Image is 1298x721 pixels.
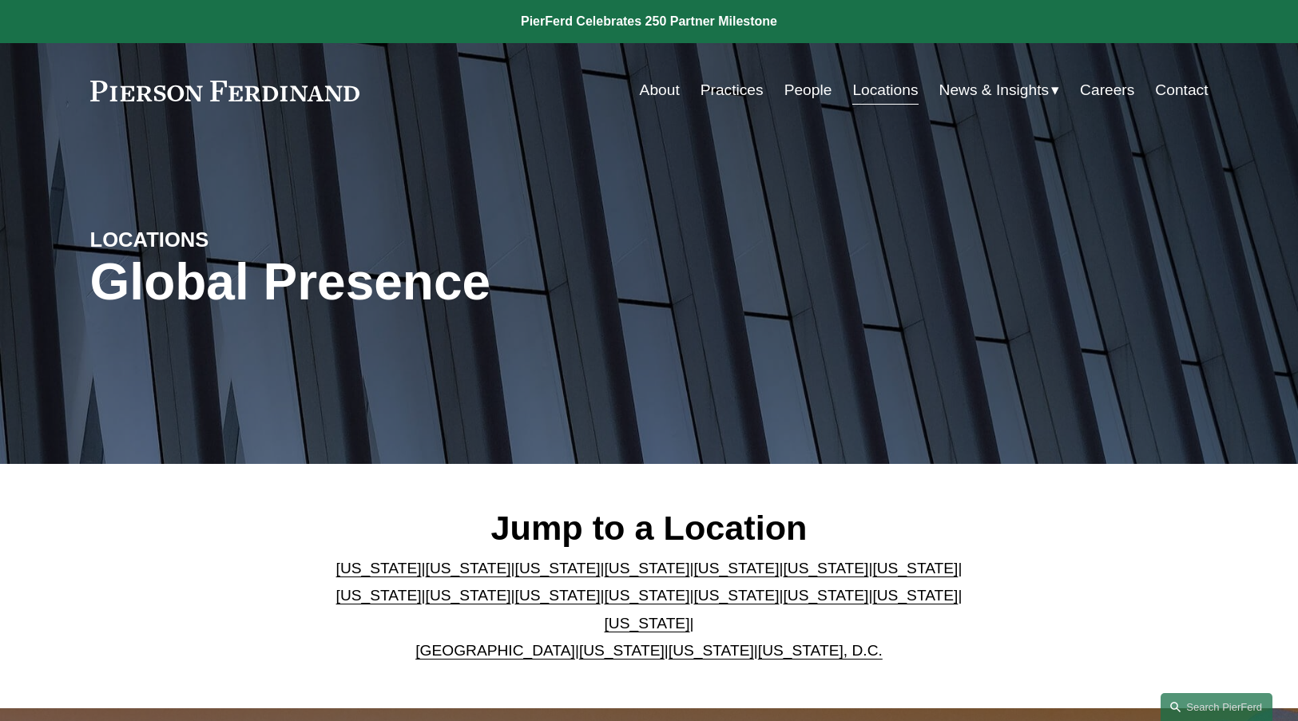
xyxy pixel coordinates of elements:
a: [GEOGRAPHIC_DATA] [415,642,575,659]
a: Practices [701,75,764,105]
a: folder dropdown [939,75,1060,105]
a: Contact [1155,75,1208,105]
a: [US_STATE] [605,560,690,576]
h1: Global Presence [90,253,836,311]
a: [US_STATE] [336,560,422,576]
a: [US_STATE] [669,642,754,659]
a: Search this site [1161,693,1272,721]
a: Careers [1080,75,1134,105]
a: [US_STATE] [515,560,601,576]
a: [US_STATE] [426,560,511,576]
a: [US_STATE] [872,560,958,576]
p: | | | | | | | | | | | | | | | | | | [323,555,975,665]
a: [US_STATE] [336,587,422,604]
h2: Jump to a Location [323,507,975,549]
a: [US_STATE] [693,560,779,576]
a: [US_STATE] [579,642,665,659]
a: [US_STATE] [872,587,958,604]
a: [US_STATE] [515,587,601,604]
a: [US_STATE] [783,587,868,604]
a: [US_STATE], D.C. [758,642,883,659]
a: People [784,75,832,105]
a: About [640,75,680,105]
a: Locations [852,75,918,105]
a: [US_STATE] [783,560,868,576]
a: [US_STATE] [605,615,690,632]
a: [US_STATE] [605,587,690,604]
a: [US_STATE] [426,587,511,604]
h4: LOCATIONS [90,227,370,252]
a: [US_STATE] [693,587,779,604]
span: News & Insights [939,77,1050,105]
